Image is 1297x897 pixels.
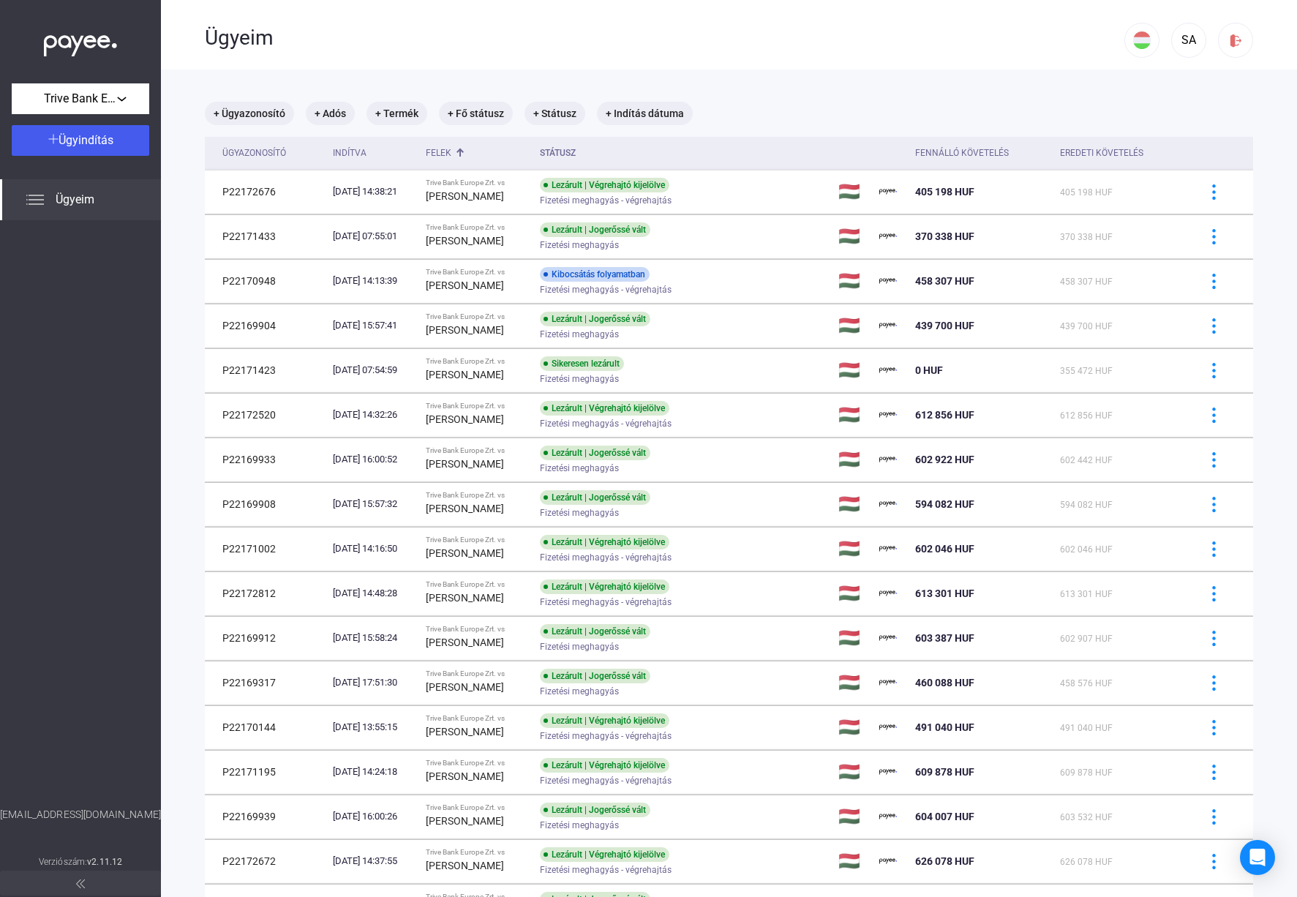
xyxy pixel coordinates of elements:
[1060,232,1113,242] span: 370 338 HUF
[1060,857,1113,867] span: 626 078 HUF
[540,549,672,566] span: Fizetési meghagyás - végrehajtás
[1206,675,1222,691] img: more-blue
[333,631,414,645] div: [DATE] 15:58:24
[426,592,504,604] strong: [PERSON_NAME]
[205,571,327,615] td: P22172812
[1133,31,1151,49] img: HU
[1206,229,1222,244] img: more-blue
[597,102,693,125] mat-chip: + Indítás dátuma
[832,705,873,749] td: 🇭🇺
[879,228,897,245] img: payee-logo
[44,27,117,57] img: white-payee-white-dot.svg
[333,144,414,162] div: Indítva
[915,230,974,242] span: 370 338 HUF
[879,183,897,200] img: payee-logo
[426,815,504,827] strong: [PERSON_NAME]
[832,438,873,481] td: 🇭🇺
[1198,578,1229,609] button: more-blue
[1206,363,1222,378] img: more-blue
[540,758,669,773] div: Lezárult | Végrehajtó kijelölve
[540,370,619,388] span: Fizetési meghagyás
[1060,410,1113,421] span: 612 856 HUF
[832,839,873,883] td: 🇭🇺
[879,406,897,424] img: payee-logo
[879,361,897,379] img: payee-logo
[540,713,669,728] div: Lezárult | Végrehajtó kijelölve
[1206,631,1222,646] img: more-blue
[205,661,327,705] td: P22169317
[205,795,327,838] td: P22169939
[879,674,897,691] img: payee-logo
[333,497,414,511] div: [DATE] 15:57:32
[879,495,897,513] img: payee-logo
[205,750,327,794] td: P22171195
[333,675,414,690] div: [DATE] 17:51:30
[439,102,513,125] mat-chip: + Fő státusz
[44,90,117,108] span: Trive Bank Europe Zrt.
[1198,846,1229,877] button: more-blue
[915,855,974,867] span: 626 078 HUF
[915,275,974,287] span: 458 307 HUF
[879,763,897,781] img: payee-logo
[1060,589,1113,599] span: 613 301 HUF
[426,413,504,425] strong: [PERSON_NAME]
[540,803,650,817] div: Lezárult | Jogerőssé vált
[540,236,619,254] span: Fizetési meghagyás
[205,705,327,749] td: P22170144
[832,214,873,258] td: 🇭🇺
[540,178,669,192] div: Lezárult | Végrehajtó kijelölve
[1198,355,1229,386] button: more-blue
[915,364,943,376] span: 0 HUF
[1176,31,1201,49] div: SA
[205,393,327,437] td: P22172520
[222,144,321,162] div: Ügyazonosító
[59,133,113,147] span: Ügyindítás
[426,803,528,812] div: Trive Bank Europe Zrt. vs
[1060,500,1113,510] span: 594 082 HUF
[915,677,974,688] span: 460 088 HUF
[540,281,672,299] span: Fizetési meghagyás - végrehajtás
[1206,318,1222,334] img: more-blue
[1060,767,1113,778] span: 609 878 HUF
[540,624,650,639] div: Lezárult | Jogerőssé vált
[1060,277,1113,287] span: 458 307 HUF
[205,482,327,526] td: P22169908
[1060,366,1113,376] span: 355 472 HUF
[540,312,650,326] div: Lezárult | Jogerőssé vált
[540,535,669,549] div: Lezárult | Végrehajtó kijelölve
[1218,23,1253,58] button: logout-red
[540,222,650,237] div: Lezárult | Jogerőssé vált
[426,491,528,500] div: Trive Bank Europe Zrt. vs
[1198,399,1229,430] button: more-blue
[426,179,528,187] div: Trive Bank Europe Zrt. vs
[832,571,873,615] td: 🇭🇺
[915,454,974,465] span: 602 922 HUF
[1060,144,1180,162] div: Eredeti követelés
[1206,452,1222,468] img: more-blue
[426,446,528,455] div: Trive Bank Europe Zrt. vs
[333,229,414,244] div: [DATE] 07:55:01
[1206,765,1222,780] img: more-blue
[1198,533,1229,564] button: more-blue
[333,452,414,467] div: [DATE] 16:00:52
[426,714,528,723] div: Trive Bank Europe Zrt. vs
[205,438,327,481] td: P22169933
[1206,274,1222,289] img: more-blue
[205,616,327,660] td: P22169912
[540,593,672,611] span: Fizetési meghagyás - végrehajtás
[832,348,873,392] td: 🇭🇺
[333,363,414,378] div: [DATE] 07:54:59
[1060,812,1113,822] span: 603 532 HUF
[333,720,414,735] div: [DATE] 13:55:15
[333,586,414,601] div: [DATE] 14:48:28
[333,854,414,868] div: [DATE] 14:37:55
[540,446,650,460] div: Lezárult | Jogerőssé vált
[333,274,414,288] div: [DATE] 14:13:39
[1060,144,1143,162] div: Eredeti követelés
[540,490,650,505] div: Lezárult | Jogerőssé vált
[915,498,974,510] span: 594 082 HUF
[832,527,873,571] td: 🇭🇺
[1206,497,1222,512] img: more-blue
[915,144,1009,162] div: Fennálló követelés
[1198,310,1229,341] button: more-blue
